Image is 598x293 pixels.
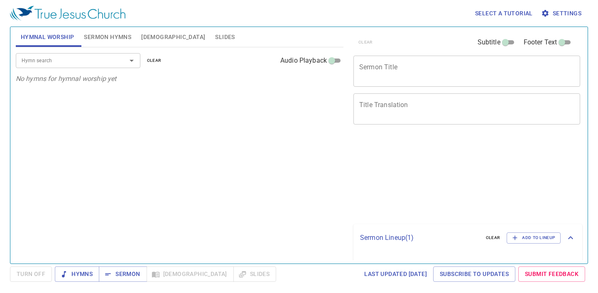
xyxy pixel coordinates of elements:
button: clear [142,56,167,66]
span: Subscribe to Updates [440,269,509,279]
button: Settings [539,6,585,21]
span: Settings [543,8,581,19]
span: Footer Text [524,37,557,47]
span: Audio Playback [280,56,327,66]
button: Open [126,55,137,66]
img: True Jesus Church [10,6,125,21]
span: Subtitle [478,37,500,47]
a: Subscribe to Updates [433,266,515,282]
span: clear [486,234,500,242]
button: Sermon [99,266,147,282]
span: Add to Lineup [512,234,555,242]
span: Sermon Hymns [84,32,131,42]
button: clear [481,233,505,243]
span: Last updated [DATE] [364,269,427,279]
span: Hymns [61,269,93,279]
span: Submit Feedback [525,269,578,279]
button: Add to Lineup [507,232,561,243]
p: Sermon Lineup ( 1 ) [360,233,479,243]
span: Sermon [105,269,140,279]
span: Select a tutorial [475,8,533,19]
button: Hymns [55,266,99,282]
i: No hymns for hymnal worship yet [16,75,117,83]
span: Hymnal Worship [21,32,74,42]
span: Slides [215,32,235,42]
span: clear [147,57,162,64]
a: Submit Feedback [518,266,585,282]
iframe: from-child [350,133,536,221]
span: [DEMOGRAPHIC_DATA] [141,32,205,42]
a: Last updated [DATE] [361,266,430,282]
div: Sermon Lineup(1)clearAdd to Lineup [353,224,582,251]
button: Select a tutorial [472,6,536,21]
